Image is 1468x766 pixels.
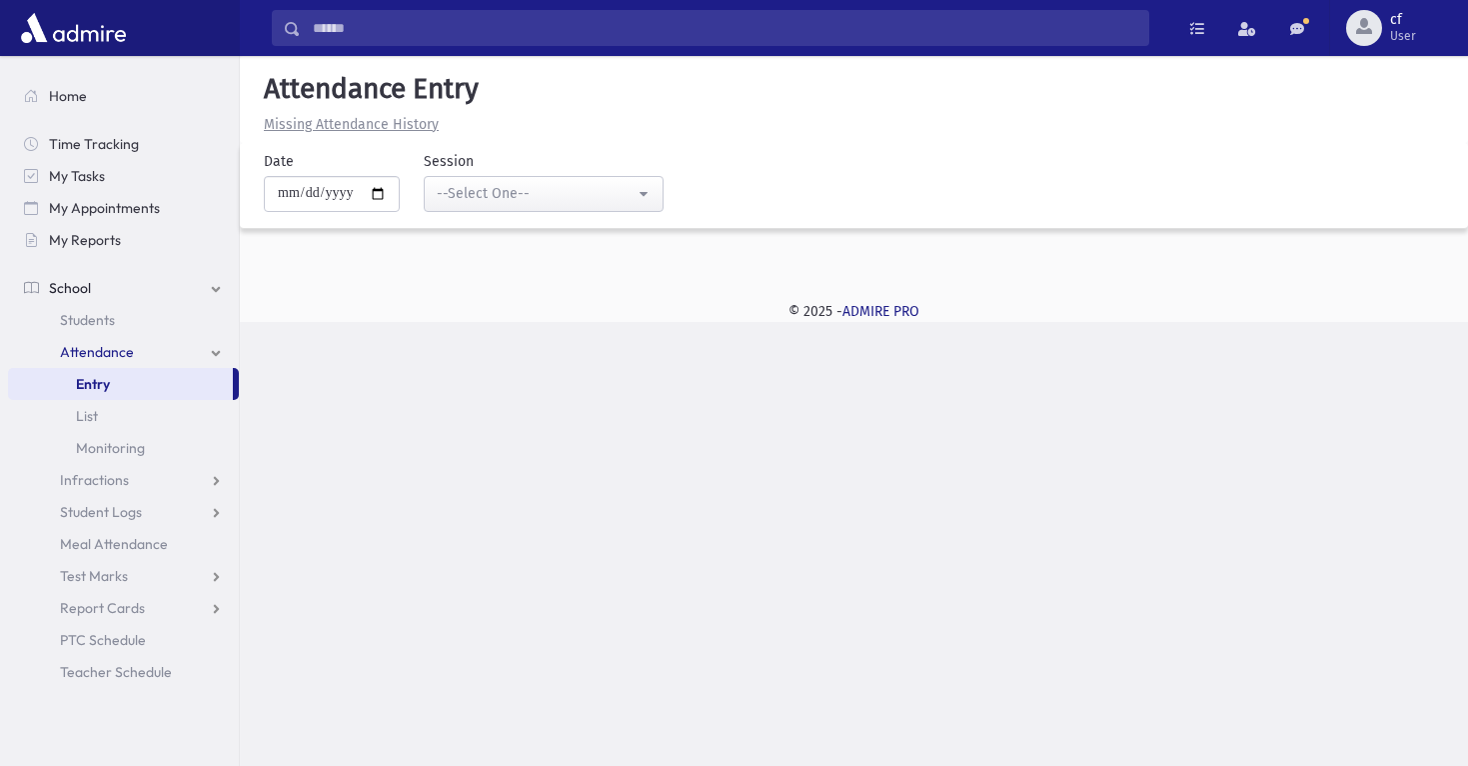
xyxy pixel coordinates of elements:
a: Students [8,304,239,336]
a: Test Marks [8,560,239,592]
a: School [8,272,239,304]
a: Monitoring [8,432,239,464]
span: Time Tracking [49,135,139,153]
u: Missing Attendance History [264,116,439,133]
span: Home [49,87,87,105]
span: Test Marks [60,567,128,585]
div: --Select One-- [437,183,635,204]
h5: Attendance Entry [256,72,1452,106]
span: Student Logs [60,503,142,521]
span: My Tasks [49,167,105,185]
a: Home [8,80,239,112]
a: Attendance [8,336,239,368]
a: Meal Attendance [8,528,239,560]
a: PTC Schedule [8,624,239,656]
img: AdmirePro [16,8,131,48]
span: Attendance [60,343,134,361]
span: Infractions [60,471,129,489]
span: School [49,279,91,297]
span: Monitoring [76,439,145,457]
label: Session [424,151,474,172]
a: My Tasks [8,160,239,192]
a: Missing Attendance History [256,116,439,133]
label: Date [264,151,294,172]
a: Report Cards [8,592,239,624]
span: Entry [76,375,110,393]
span: Report Cards [60,599,145,617]
span: Meal Attendance [60,535,168,553]
a: List [8,400,239,432]
a: Entry [8,368,233,400]
a: My Appointments [8,192,239,224]
input: Search [301,10,1148,46]
span: My Appointments [49,199,160,217]
span: List [76,407,98,425]
a: Infractions [8,464,239,496]
a: Student Logs [8,496,239,528]
span: cf [1390,12,1416,28]
a: Teacher Schedule [8,656,239,688]
span: User [1390,28,1416,44]
div: © 2025 - [272,301,1436,322]
a: Time Tracking [8,128,239,160]
a: My Reports [8,224,239,256]
button: --Select One-- [424,176,664,212]
span: Students [60,311,115,329]
span: My Reports [49,231,121,249]
a: ADMIRE PRO [842,303,919,320]
span: Teacher Schedule [60,663,172,681]
span: PTC Schedule [60,631,146,649]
